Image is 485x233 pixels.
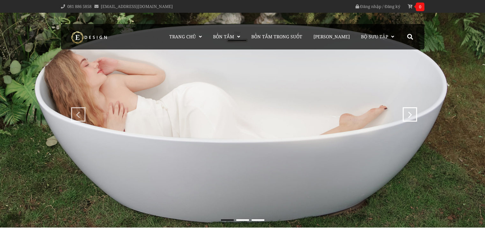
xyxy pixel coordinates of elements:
span: / [382,4,384,9]
a: [PERSON_NAME] [309,24,355,49]
img: logo Kreiner Germany - Edesign Interior [66,31,114,44]
div: next [404,107,412,115]
a: Bồn Tắm Trong Suốt [246,24,307,49]
span: Bồn Tắm [213,34,234,40]
span: Bộ Sưu Tập [361,34,388,40]
div: prev [73,107,81,115]
a: 081 886 5858 [67,4,92,9]
span: Bồn Tắm Trong Suốt [251,34,302,40]
a: [EMAIL_ADDRESS][DOMAIN_NAME] [101,4,173,9]
a: Bồn Tắm [208,24,245,49]
span: [PERSON_NAME] [313,34,350,40]
a: Trang chủ [165,24,207,49]
span: 0 [416,3,424,11]
span: Trang chủ [169,34,196,40]
a: Bộ Sưu Tập [356,24,399,49]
